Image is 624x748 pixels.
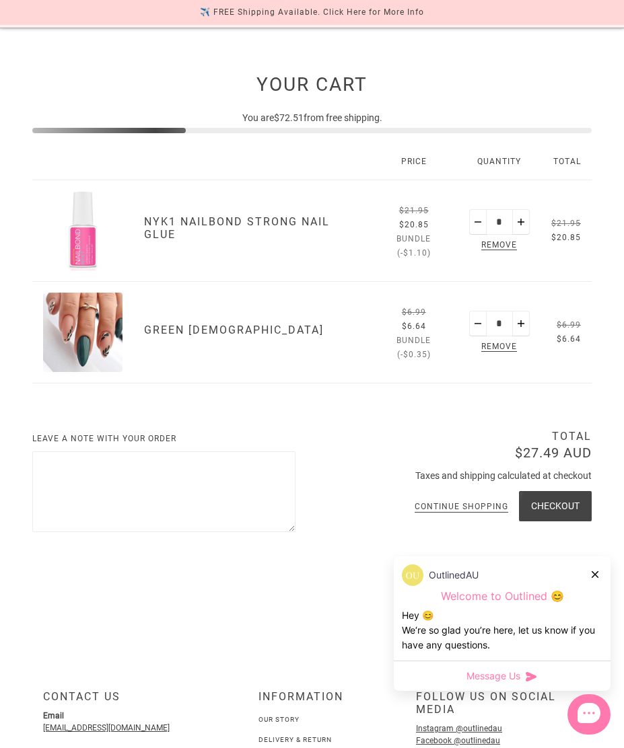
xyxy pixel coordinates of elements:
a: Continue shopping [415,502,508,513]
div: ✈️ FREE Shipping Available. Click Here for More Info [200,5,424,20]
div: Total [296,430,592,448]
div: Taxes and shipping calculated at checkout [296,469,592,494]
button: Plus [512,209,530,235]
span: $21.95 [551,219,581,228]
p: OutlinedAU [429,568,479,583]
strong: Email [43,711,64,720]
img: NYK1 Nailbond Strong Nail Glue-Accessories-Outlined [43,191,123,270]
img: Green Zen-Press on Manicure-Outlined [43,293,123,372]
button: Checkout [519,491,592,521]
span: $6.99 [557,320,581,330]
a: NYK1 Nailbond Strong Nail Glue [144,215,330,241]
div: BUNDLE (- ) [380,334,448,362]
p: Welcome to Outlined 😊 [402,589,602,603]
h2: Your Cart [32,73,592,96]
span: $20.85 [551,233,581,242]
span: Remove [479,238,520,254]
div: Quantity [458,144,541,180]
a: [EMAIL_ADDRESS][DOMAIN_NAME] [43,723,170,733]
div: Total [541,144,592,180]
a: Facebook @outlinedau [416,736,500,745]
div: Contact Us [43,690,208,714]
a: Green [DEMOGRAPHIC_DATA] [144,324,324,336]
button: Minus [469,311,487,336]
div: BUNDLE (- ) [380,232,448,260]
iframe: PayPal-paypal [390,546,592,583]
button: Plus [512,311,530,336]
button: Minus [469,209,487,235]
div: Hey 😊 We‘re so glad you’re here, let us know if you have any questions. [402,608,602,652]
span: $20.85 [399,220,429,229]
span: Remove [479,340,520,355]
span: Message Us [466,669,520,683]
div: Follow us on social media [416,690,581,726]
a: Our Story [258,716,300,723]
span: $72.51 [274,112,304,123]
a: Delivery & Return [258,736,332,743]
span: $6.64 [402,322,426,331]
span: $21.95 [399,206,429,215]
a: Green Zen [43,293,123,372]
div: Price [369,144,458,180]
span: $1.10 [403,248,427,258]
a: NYK1 Nailbond Strong Nail Glue [43,191,123,270]
a: Instagram @outlinedau [416,724,502,733]
span: $6.99 [402,307,426,317]
div: You are from free shipping. [32,111,592,130]
div: INFORMATION [258,690,366,714]
span: $6.64 [557,334,581,344]
img: data:image/png;base64,iVBORw0KGgoAAAANSUhEUgAAACQAAAAkCAYAAADhAJiYAAAAAXNSR0IArs4c6QAAAERlWElmTU0... [402,564,423,586]
span: $0.35 [403,350,427,359]
span: $27.49 AUD [515,445,592,461]
label: Leave a note with your order [32,432,296,451]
